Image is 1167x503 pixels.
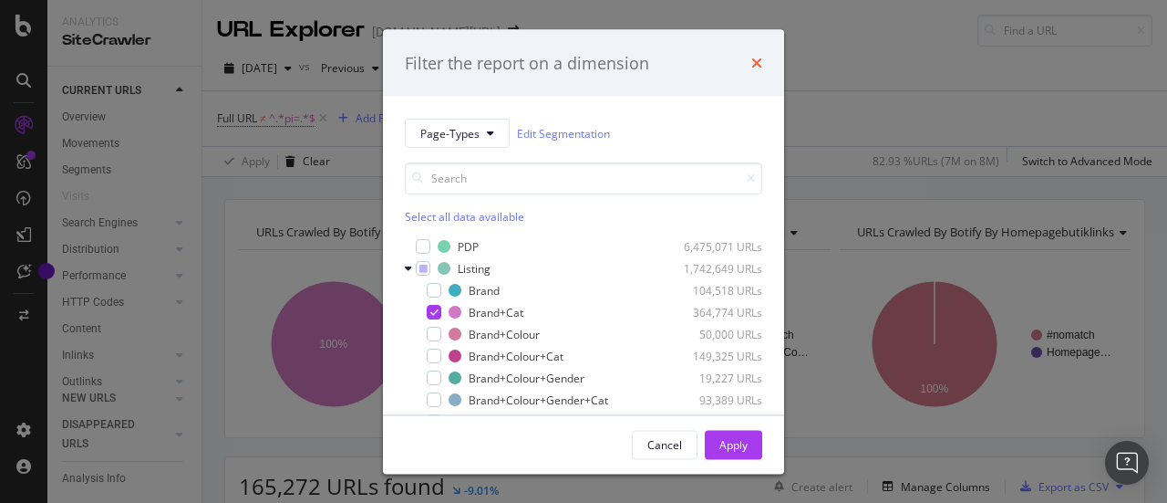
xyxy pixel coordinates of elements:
div: Brand+Colour+Gender [469,370,584,385]
div: Brand [469,282,500,298]
button: Apply [705,430,762,459]
div: Filter the report on a dimension [405,51,649,75]
div: modal [383,29,784,474]
div: 1,742,649 URLs [673,260,762,276]
div: times [751,51,762,75]
div: 149,325 URLs [673,348,762,363]
div: Listing [458,260,491,276]
button: Page-Types [405,119,510,148]
div: Brand+Colour+Gender+Cat [469,392,608,407]
div: Select all data available [405,209,762,225]
div: 19,227 URLs [673,370,762,385]
div: 104,518 URLs [673,282,762,298]
div: Brand+Colour+Cat [469,348,563,363]
div: 364,774 URLs [673,304,762,320]
a: Edit Segmentation [517,123,610,142]
div: Cancel [647,436,682,452]
span: Page-Types [420,125,480,141]
button: Cancel [632,430,697,459]
div: 6,475,071 URLs [673,238,762,254]
div: Brand+Colour [469,326,540,341]
div: PDP [458,238,479,254]
input: Search [405,162,762,194]
div: Open Intercom Messenger [1105,441,1149,485]
div: Brand+Cat [469,304,523,320]
div: 50,000 URLs [673,326,762,341]
div: 93,389 URLs [673,392,762,407]
div: Apply [719,436,748,452]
